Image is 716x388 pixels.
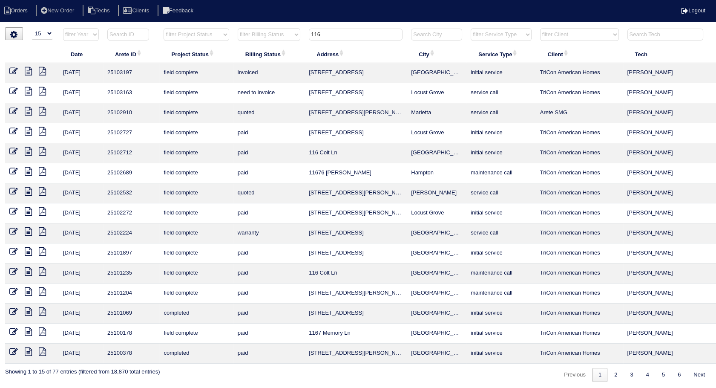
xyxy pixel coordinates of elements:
td: TriCon American Homes [536,304,623,324]
input: Search Tech [627,29,703,41]
td: TriCon American Homes [536,63,623,83]
td: completed [159,304,233,324]
td: Locust Grove [407,123,466,143]
td: TriCon American Homes [536,243,623,263]
input: Search City [411,29,462,41]
td: field complete [159,63,233,83]
th: Service Type: activate to sort column ascending [466,45,535,63]
a: Techs [83,7,117,14]
td: [STREET_ADDRESS] [305,243,407,263]
td: quoted [233,183,305,203]
td: Locust Grove [407,83,466,103]
td: 11676 [PERSON_NAME] [305,163,407,183]
td: [STREET_ADDRESS] [305,123,407,143]
td: 25102532 [103,183,159,203]
td: service call [466,103,535,123]
td: TriCon American Homes [536,344,623,364]
td: paid [233,123,305,143]
td: [PERSON_NAME] [407,183,466,203]
td: [DATE] [59,123,103,143]
td: TriCon American Homes [536,284,623,304]
td: [PERSON_NAME] [623,63,712,83]
td: paid [233,304,305,324]
td: field complete [159,284,233,304]
td: [PERSON_NAME] [623,284,712,304]
div: Showing 1 to 15 of 77 entries (filtered from 18,870 total entries) [5,364,160,376]
td: [STREET_ADDRESS] [305,63,407,83]
td: [PERSON_NAME] [623,304,712,324]
td: [STREET_ADDRESS] [305,223,407,243]
th: Address: activate to sort column ascending [305,45,407,63]
td: 25102910 [103,103,159,123]
td: paid [233,284,305,304]
td: invoiced [233,63,305,83]
td: [GEOGRAPHIC_DATA] [407,143,466,163]
td: 116 Colt Ln [305,263,407,284]
a: Next [687,368,711,382]
td: [DATE] [59,263,103,284]
td: initial service [466,304,535,324]
td: [PERSON_NAME] [623,223,712,243]
td: 25102272 [103,203,159,223]
td: [DATE] [59,243,103,263]
td: 25102712 [103,143,159,163]
td: [GEOGRAPHIC_DATA] [407,243,466,263]
a: Logout [681,7,705,14]
td: [DATE] [59,83,103,103]
td: [DATE] [59,284,103,304]
td: [DATE] [59,223,103,243]
td: [DATE] [59,163,103,183]
td: [GEOGRAPHIC_DATA] [407,223,466,243]
td: TriCon American Homes [536,163,623,183]
td: initial service [466,63,535,83]
td: field complete [159,83,233,103]
td: [GEOGRAPHIC_DATA] [407,324,466,344]
td: [STREET_ADDRESS][PERSON_NAME] [305,203,407,223]
td: field complete [159,243,233,263]
td: [DATE] [59,304,103,324]
td: paid [233,203,305,223]
td: [STREET_ADDRESS] [305,304,407,324]
a: 5 [656,368,671,382]
td: TriCon American Homes [536,324,623,344]
td: 25101897 [103,243,159,263]
td: maintenance call [466,284,535,304]
td: [PERSON_NAME] [623,103,712,123]
a: 4 [640,368,655,382]
td: [GEOGRAPHIC_DATA] [407,284,466,304]
td: [DATE] [59,183,103,203]
a: 2 [608,368,623,382]
td: TriCon American Homes [536,263,623,284]
td: maintenance call [466,263,535,284]
td: [STREET_ADDRESS][PERSON_NAME] [305,284,407,304]
td: completed [159,344,233,364]
td: service call [466,223,535,243]
td: field complete [159,203,233,223]
td: TriCon American Homes [536,143,623,163]
td: TriCon American Homes [536,203,623,223]
td: need to invoice [233,83,305,103]
td: Locust Grove [407,203,466,223]
td: [PERSON_NAME] [623,183,712,203]
input: Search ID [107,29,149,41]
td: [GEOGRAPHIC_DATA] [407,304,466,324]
th: Project Status: activate to sort column ascending [159,45,233,63]
td: 25102689 [103,163,159,183]
td: 116 Colt Ln [305,143,407,163]
td: paid [233,163,305,183]
td: TriCon American Homes [536,83,623,103]
td: service call [466,183,535,203]
td: [PERSON_NAME] [623,163,712,183]
td: Hampton [407,163,466,183]
li: Techs [83,5,117,17]
input: Search Address [309,29,403,41]
td: warranty [233,223,305,243]
td: field complete [159,103,233,123]
td: paid [233,263,305,284]
td: field complete [159,123,233,143]
li: New Order [36,5,81,17]
li: Feedback [158,5,200,17]
td: [PERSON_NAME] [623,324,712,344]
td: maintenance call [466,163,535,183]
td: initial service [466,243,535,263]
